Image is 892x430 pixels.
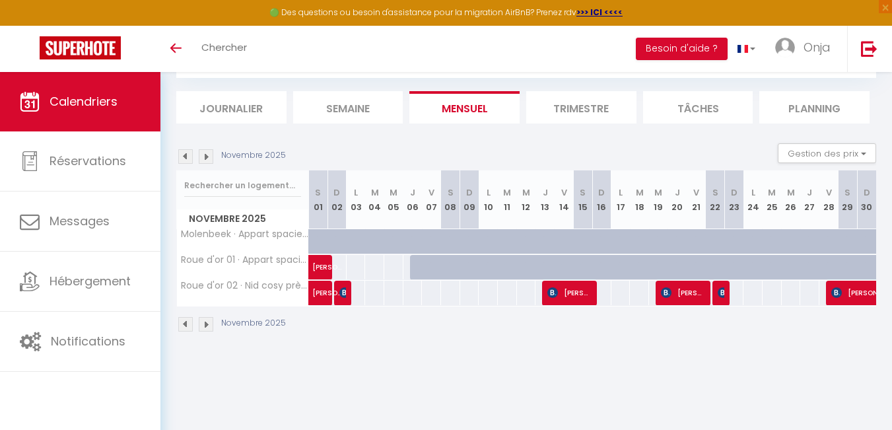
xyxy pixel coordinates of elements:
[384,170,403,229] th: 05
[759,91,870,124] li: Planning
[479,170,498,229] th: 10
[327,170,347,229] th: 02
[765,26,847,72] a: ... Onja
[643,91,753,124] li: Tâches
[365,170,384,229] th: 04
[50,273,131,289] span: Hébergement
[864,186,870,199] abbr: D
[339,280,346,305] span: [PERSON_NAME]
[390,186,397,199] abbr: M
[654,186,662,199] abbr: M
[526,91,636,124] li: Trimestre
[800,170,819,229] th: 27
[675,186,680,199] abbr: J
[826,186,832,199] abbr: V
[543,186,548,199] abbr: J
[751,186,755,199] abbr: L
[598,186,605,199] abbr: D
[309,170,328,229] th: 01
[177,209,308,229] span: Novembre 2025
[712,186,718,199] abbr: S
[429,186,434,199] abbr: V
[547,280,592,305] span: [PERSON_NAME]
[636,186,644,199] abbr: M
[201,40,247,54] span: Chercher
[498,170,517,229] th: 11
[176,91,287,124] li: Journalier
[466,186,473,199] abbr: D
[619,186,623,199] abbr: L
[819,170,839,229] th: 28
[179,229,311,239] span: Molenbeek · Appart spacieux Tout confort - 5 Pers
[448,186,454,199] abbr: S
[354,186,358,199] abbr: L
[561,186,567,199] abbr: V
[522,186,530,199] abbr: M
[693,186,699,199] abbr: V
[410,186,415,199] abbr: J
[630,170,649,229] th: 18
[763,170,782,229] th: 25
[312,273,343,299] span: [PERSON_NAME]
[661,280,706,305] span: [PERSON_NAME]
[309,281,328,306] a: [PERSON_NAME]
[576,7,623,18] a: >>> ICI <<<<
[50,153,126,169] span: Réservations
[778,143,876,163] button: Gestion des prix
[50,93,118,110] span: Calendriers
[441,170,460,229] th: 08
[687,170,706,229] th: 21
[40,36,121,59] img: Super Booking
[787,186,795,199] abbr: M
[649,170,668,229] th: 19
[857,170,876,229] th: 30
[592,170,611,229] th: 16
[403,170,423,229] th: 06
[861,40,877,57] img: logout
[573,170,592,229] th: 15
[179,255,311,265] span: Roue d'or 01 · Appart spacieux Centre [GEOGRAPHIC_DATA] - 4 Pers
[743,170,763,229] th: 24
[309,255,328,280] a: [PERSON_NAME]
[844,186,850,199] abbr: S
[768,186,776,199] abbr: M
[555,170,574,229] th: 14
[668,170,687,229] th: 20
[517,170,536,229] th: 12
[50,213,110,229] span: Messages
[718,280,724,305] span: [PERSON_NAME]
[371,186,379,199] abbr: M
[312,248,343,273] span: [PERSON_NAME]
[731,186,738,199] abbr: D
[333,186,340,199] abbr: D
[838,170,857,229] th: 29
[422,170,441,229] th: 07
[611,170,631,229] th: 17
[636,38,728,60] button: Besoin d'aide ?
[775,38,795,57] img: ...
[315,186,321,199] abbr: S
[503,186,511,199] abbr: M
[725,170,744,229] th: 23
[347,170,366,229] th: 03
[221,149,286,162] p: Novembre 2025
[179,281,311,291] span: Roue d'or 02 · Nid cosy près de la [GEOGRAPHIC_DATA]
[706,170,725,229] th: 22
[804,39,831,55] span: Onja
[782,170,801,229] th: 26
[487,186,491,199] abbr: L
[460,170,479,229] th: 09
[580,186,586,199] abbr: S
[184,174,301,197] input: Rechercher un logement...
[293,91,403,124] li: Semaine
[535,170,555,229] th: 13
[51,333,125,349] span: Notifications
[191,26,257,72] a: Chercher
[409,91,520,124] li: Mensuel
[221,317,286,330] p: Novembre 2025
[807,186,812,199] abbr: J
